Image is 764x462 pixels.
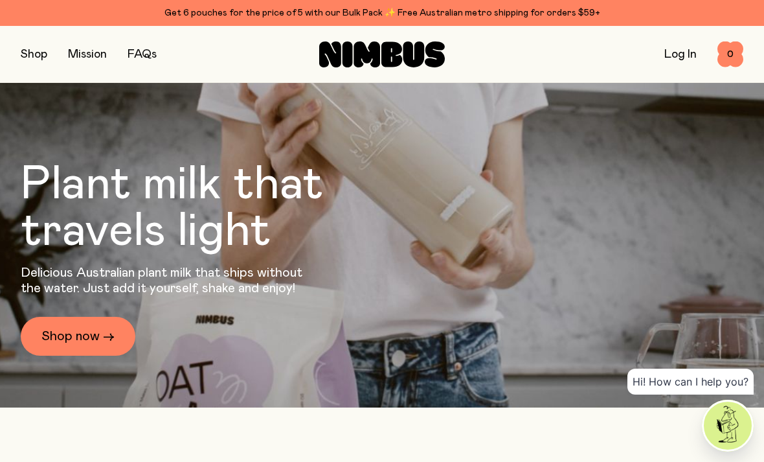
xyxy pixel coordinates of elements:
[128,49,157,60] a: FAQs
[664,49,697,60] a: Log In
[21,5,743,21] div: Get 6 pouches for the price of 5 with our Bulk Pack ✨ Free Australian metro shipping for orders $59+
[21,317,135,356] a: Shop now →
[68,49,107,60] a: Mission
[21,161,394,255] h1: Plant milk that travels light
[21,265,311,296] p: Delicious Australian plant milk that ships without the water. Just add it yourself, shake and enjoy!
[717,41,743,67] button: 0
[704,402,752,450] img: agent
[627,369,754,395] div: Hi! How can I help you?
